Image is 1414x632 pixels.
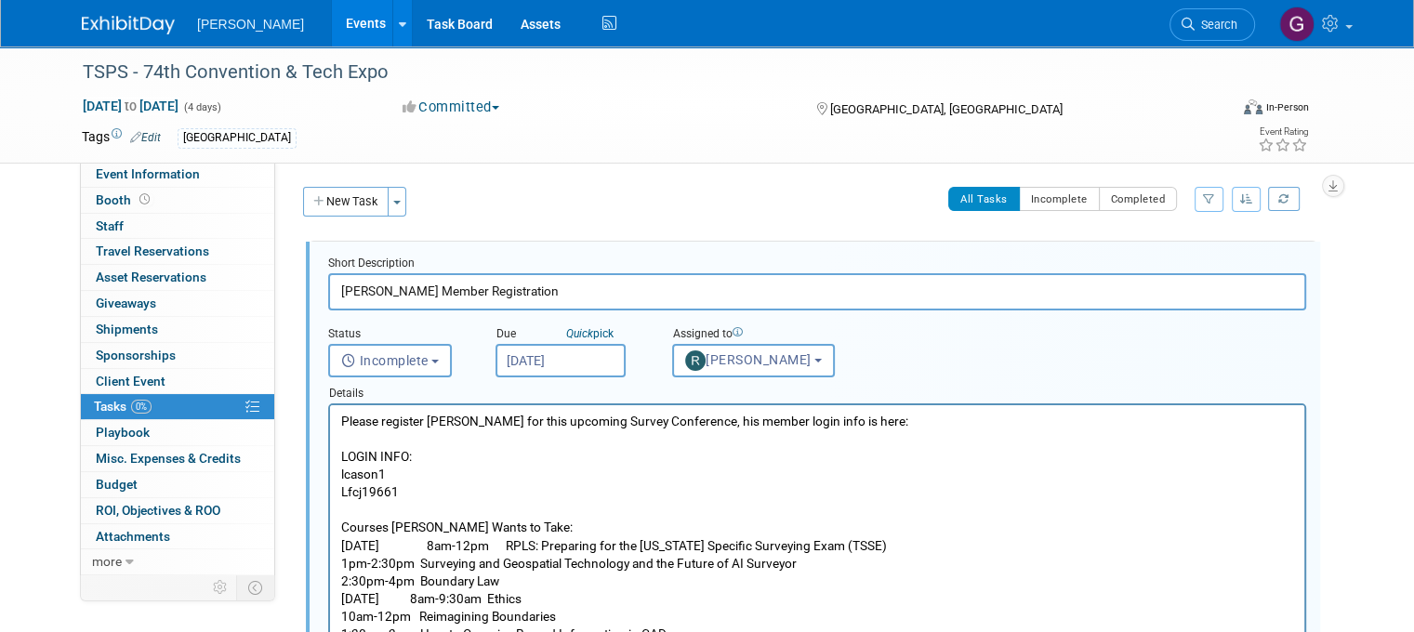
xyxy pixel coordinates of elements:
a: Asset Reservations [81,265,274,290]
p: lcason1 Lfcj19661 [11,60,964,96]
span: [PERSON_NAME] [685,352,812,367]
span: Incomplete [341,353,429,368]
span: Sponsorships [96,348,176,362]
a: Budget [81,472,274,497]
span: Booth not reserved yet [136,192,153,206]
div: Details [328,377,1306,403]
p: 10am-12pm Reimagining Boundaries [11,203,964,220]
div: TSPS - 74th Convention & Tech Expo [76,56,1205,89]
a: Refresh [1268,187,1300,211]
a: ROI, Objectives & ROO [81,498,274,523]
a: Playbook [81,420,274,445]
td: Toggle Event Tabs [237,575,275,599]
span: Giveaways [96,296,156,310]
button: [PERSON_NAME] [672,344,835,377]
span: Misc. Expenses & Credits [96,451,241,466]
div: Due [496,326,644,344]
input: Name of task or a short description [328,273,1306,309]
span: Booth [96,192,153,207]
p: LOGIN INFO: [11,43,964,60]
span: Asset Reservations [96,270,206,284]
img: ExhibitDay [82,16,175,34]
p: [DATE] 8am-12pm RPLS: Preparing for the [US_STATE] Specific Surveying Exam (TSSE) [11,132,964,150]
a: more [81,549,274,574]
span: Staff [96,218,124,233]
p: [DATE] 8am-9:30am Ethics [11,185,964,203]
a: Quickpick [562,326,617,341]
div: Event Format [1128,97,1309,125]
a: Event Information [81,162,274,187]
span: Travel Reservations [96,244,209,258]
img: Genee' Mengarelli [1279,7,1315,42]
img: Format-Inperson.png [1244,99,1262,114]
span: Budget [96,477,138,492]
button: All Tasks [948,187,1020,211]
div: Short Description [328,256,1306,273]
span: Search [1195,18,1237,32]
a: Search [1170,8,1255,41]
a: Client Event [81,369,274,394]
p: Courses [PERSON_NAME] Wants to Take: [11,113,964,131]
span: more [92,554,122,569]
a: Attachments [81,524,274,549]
span: ROI, Objectives & ROO [96,503,220,518]
div: Status [328,326,468,344]
a: Misc. Expenses & Credits [81,446,274,471]
button: New Task [303,187,389,217]
span: to [122,99,139,113]
span: Shipments [96,322,158,336]
p: 2:30pm-4pm Boundary Law [11,167,964,185]
span: Client Event [96,374,165,388]
span: [GEOGRAPHIC_DATA], [GEOGRAPHIC_DATA] [830,102,1063,116]
p: Please register [PERSON_NAME] for this upcoming Survey Conference, his member login info is here: [11,7,964,25]
span: Event Information [96,166,200,181]
a: Tasks0% [81,394,274,419]
p: 1:30pm-3pm How to Organize Record Information in CAD [11,220,964,238]
span: Tasks [94,399,152,414]
div: Event Rating [1258,127,1308,137]
div: [GEOGRAPHIC_DATA] [178,128,297,148]
button: Incomplete [1019,187,1100,211]
span: 0% [131,400,152,414]
a: Booth [81,188,274,213]
span: [PERSON_NAME] [197,17,304,32]
button: Committed [396,98,507,117]
input: Due Date [496,344,626,377]
a: Giveaways [81,291,274,316]
td: Tags [82,127,161,149]
span: Attachments [96,529,170,544]
span: Playbook [96,425,150,440]
div: Assigned to [672,326,896,344]
div: In-Person [1265,100,1309,114]
a: Edit [130,131,161,144]
span: (4 days) [182,101,221,113]
a: Sponsorships [81,343,274,368]
td: Personalize Event Tab Strip [205,575,237,599]
i: Quick [566,327,593,340]
a: Shipments [81,317,274,342]
body: Rich Text Area. Press ALT-0 for help. [10,7,965,238]
button: Completed [1099,187,1178,211]
p: 1pm-2:30pm Surveying and Geospatial Technology and the Future of AI Surveyor [11,150,964,167]
button: Incomplete [328,344,452,377]
span: [DATE] [DATE] [82,98,179,114]
a: Travel Reservations [81,239,274,264]
a: Staff [81,214,274,239]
